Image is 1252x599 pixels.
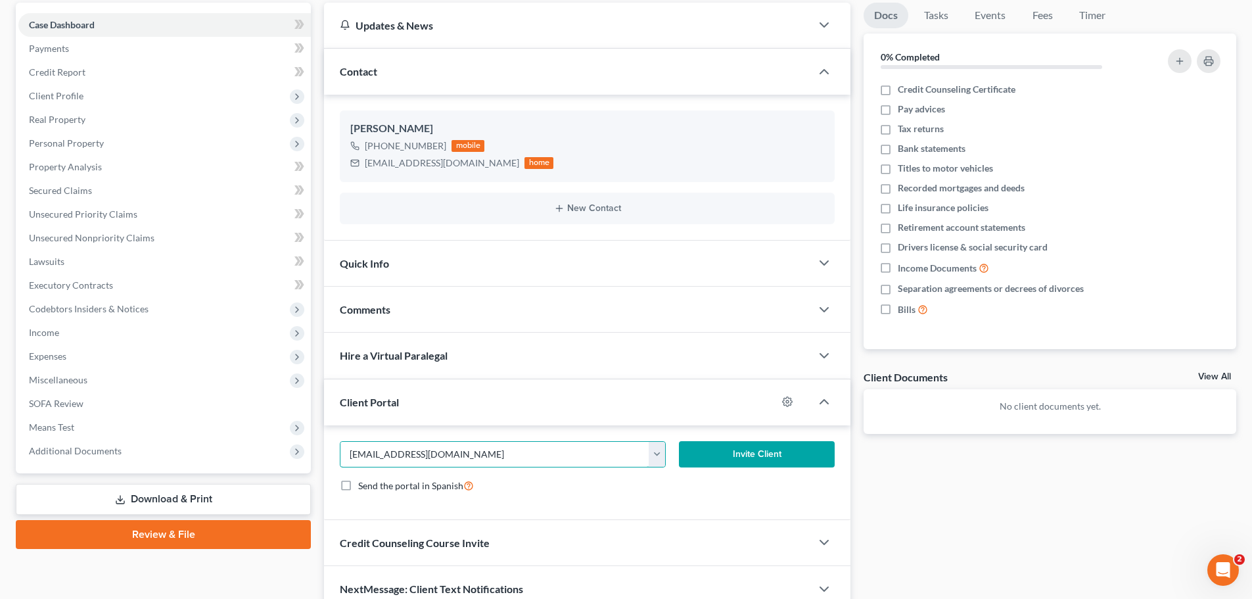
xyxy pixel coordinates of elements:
a: Tasks [914,3,959,28]
span: Income [29,327,59,338]
span: Drivers license & social security card [898,241,1048,254]
a: Events [964,3,1016,28]
a: Timer [1069,3,1116,28]
span: 2 [1234,554,1245,565]
a: Unsecured Priority Claims [18,203,311,226]
button: Invite Client [679,441,835,467]
span: SOFA Review [29,398,83,409]
a: Credit Report [18,60,311,84]
span: Property Analysis [29,161,102,172]
span: Recorded mortgages and deeds [898,181,1025,195]
span: Unsecured Priority Claims [29,208,137,220]
button: New Contact [350,203,824,214]
a: Executory Contracts [18,274,311,297]
a: Lawsuits [18,250,311,274]
span: Case Dashboard [29,19,95,30]
input: Enter email [340,442,649,467]
span: Lawsuits [29,256,64,267]
a: Secured Claims [18,179,311,203]
div: [EMAIL_ADDRESS][DOMAIN_NAME] [365,156,519,170]
a: Fees [1021,3,1063,28]
span: Hire a Virtual Paralegal [340,349,448,362]
iframe: Intercom live chat [1207,554,1239,586]
span: Client Portal [340,396,399,408]
a: Review & File [16,520,311,549]
span: Send the portal in Spanish [358,480,463,491]
p: No client documents yet. [874,400,1226,413]
span: Personal Property [29,137,104,149]
span: Real Property [29,114,85,125]
span: NextMessage: Client Text Notifications [340,583,523,595]
a: Unsecured Nonpriority Claims [18,226,311,250]
span: Client Profile [29,90,83,101]
div: Updates & News [340,18,795,32]
a: Payments [18,37,311,60]
span: Income Documents [898,262,977,275]
span: Unsecured Nonpriority Claims [29,232,154,243]
div: [PHONE_NUMBER] [365,139,446,153]
div: home [524,157,553,169]
span: Bank statements [898,142,965,155]
span: Quick Info [340,257,389,270]
span: Credit Counseling Course Invite [340,537,490,549]
span: Executory Contracts [29,279,113,291]
span: Means Test [29,421,74,433]
a: SOFA Review [18,392,311,416]
a: Property Analysis [18,155,311,179]
span: Secured Claims [29,185,92,196]
span: Expenses [29,350,66,362]
span: Contact [340,65,377,78]
span: Credit Counseling Certificate [898,83,1015,96]
span: Bills [898,303,916,316]
div: Client Documents [864,370,948,384]
a: Docs [864,3,908,28]
div: mobile [452,140,484,152]
a: Download & Print [16,484,311,515]
span: Tax returns [898,122,944,135]
span: Comments [340,303,390,316]
span: Codebtors Insiders & Notices [29,303,149,314]
span: Pay advices [898,103,945,116]
span: Life insurance policies [898,201,988,214]
span: Separation agreements or decrees of divorces [898,282,1084,295]
span: Titles to motor vehicles [898,162,993,175]
span: Retirement account statements [898,221,1025,234]
span: Payments [29,43,69,54]
span: Miscellaneous [29,374,87,385]
span: Additional Documents [29,445,122,456]
a: Case Dashboard [18,13,311,37]
div: [PERSON_NAME] [350,121,824,137]
span: Credit Report [29,66,85,78]
a: View All [1198,372,1231,381]
strong: 0% Completed [881,51,940,62]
